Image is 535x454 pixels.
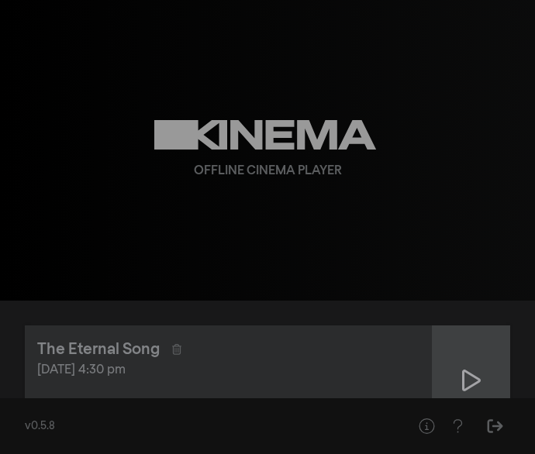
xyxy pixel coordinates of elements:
button: Help [411,411,442,442]
div: Offline Cinema Player [194,162,342,181]
div: [DATE] 4:30 pm [37,361,419,380]
button: Sign Out [479,411,510,442]
div: v0.5.8 [25,418,380,435]
div: The Eternal Song [37,338,160,361]
button: Help [442,411,473,442]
